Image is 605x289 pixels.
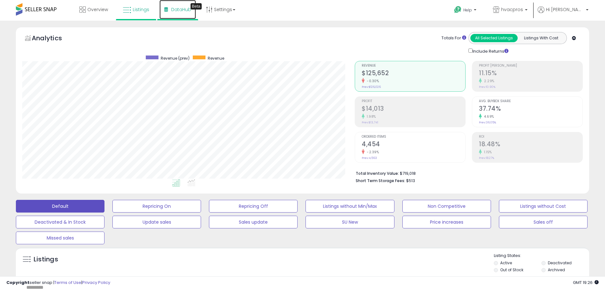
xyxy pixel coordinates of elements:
[548,260,572,266] label: Deactivated
[500,267,523,273] label: Out of Stock
[191,3,202,10] div: Tooltip anchor
[470,34,518,42] button: All Selected Listings
[16,200,104,213] button: Default
[479,85,495,89] small: Prev: 10.90%
[449,1,483,21] a: Help
[362,85,381,89] small: Prev: $126,026
[16,232,104,244] button: Missed sales
[362,69,465,78] h2: $125,652
[464,47,516,55] div: Include Returns
[499,216,588,228] button: Sales off
[517,34,565,42] button: Listings With Cost
[112,200,201,213] button: Repricing On
[112,216,201,228] button: Update sales
[362,121,378,124] small: Prev: $13,741
[479,135,582,139] span: ROI
[499,200,588,213] button: Listings without Cost
[482,114,494,119] small: 4.69%
[365,79,379,83] small: -0.30%
[171,6,191,13] span: DataHub
[209,200,298,213] button: Repricing Off
[500,260,512,266] label: Active
[356,171,399,176] b: Total Inventory Value:
[34,255,58,264] h5: Listings
[16,216,104,228] button: Deactivated & In Stock
[406,178,415,184] span: $513
[365,114,376,119] small: 1.98%
[87,6,108,13] span: Overview
[362,141,465,149] h2: 4,454
[479,141,582,149] h2: 18.48%
[6,280,110,286] div: seller snap | |
[362,100,465,103] span: Profit
[362,64,465,68] span: Revenue
[362,156,377,160] small: Prev: 4,563
[454,6,462,14] i: Get Help
[479,100,582,103] span: Avg. Buybox Share
[501,6,523,13] span: hvacpros
[482,150,492,154] small: 1.15%
[441,35,466,41] div: Totals For
[32,34,74,44] h5: Analytics
[494,253,589,259] p: Listing States:
[573,279,599,286] span: 2025-10-8 19:26 GMT
[479,69,582,78] h2: 11.15%
[6,279,30,286] strong: Copyright
[402,200,491,213] button: Non Competitive
[479,64,582,68] span: Profit [PERSON_NAME]
[161,56,190,61] span: Revenue (prev)
[362,105,465,114] h2: $14,013
[208,56,224,61] span: Revenue
[463,7,472,13] span: Help
[306,216,394,228] button: SU New
[479,105,582,114] h2: 37.74%
[482,79,494,83] small: 2.29%
[356,178,405,183] b: Short Term Storage Fees:
[133,6,149,13] span: Listings
[479,156,494,160] small: Prev: 18.27%
[356,169,578,177] li: $719,018
[548,267,565,273] label: Archived
[538,6,588,21] a: Hi [PERSON_NAME]
[209,216,298,228] button: Sales update
[54,279,81,286] a: Terms of Use
[365,150,379,154] small: -2.39%
[402,216,491,228] button: Price increases
[82,279,110,286] a: Privacy Policy
[479,121,496,124] small: Prev: 36.05%
[306,200,394,213] button: Listings without Min/Max
[362,135,465,139] span: Ordered Items
[546,6,584,13] span: Hi [PERSON_NAME]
